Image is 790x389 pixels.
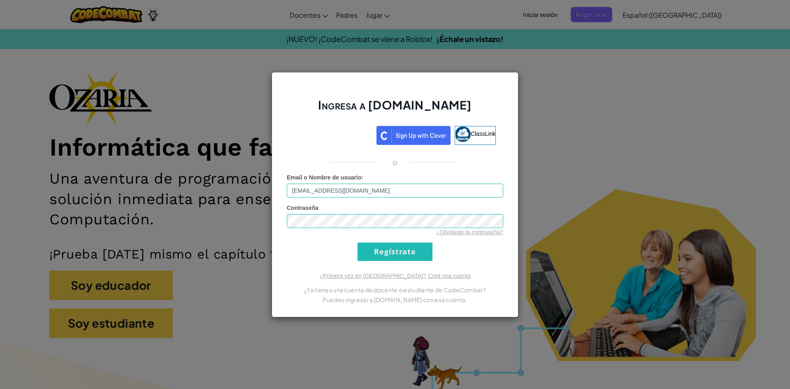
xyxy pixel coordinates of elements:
img: classlink-logo-small.png [455,126,471,142]
span: Contraseña [287,205,318,211]
p: o [393,157,397,167]
a: ¿Primera vez en [GEOGRAPHIC_DATA]? Crea una cuenta [319,273,471,279]
p: ¿Ya tienes una cuenta de docente o estudiante de CodeCombat? [287,285,503,295]
span: ClassLink [471,130,496,137]
a: ¿Olvidaste la contraseña? [436,229,503,235]
h2: Ingresa a [DOMAIN_NAME] [287,97,503,121]
iframe: Botón de Acceder con Google [290,125,376,143]
label: : [287,173,363,182]
input: Regístrate [358,242,432,261]
span: Email o Nombre de usuario [287,174,361,181]
img: clever_sso_button@2x.png [376,126,451,145]
p: Puedes ingresar a [DOMAIN_NAME] con esa cuenta. [287,295,503,305]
